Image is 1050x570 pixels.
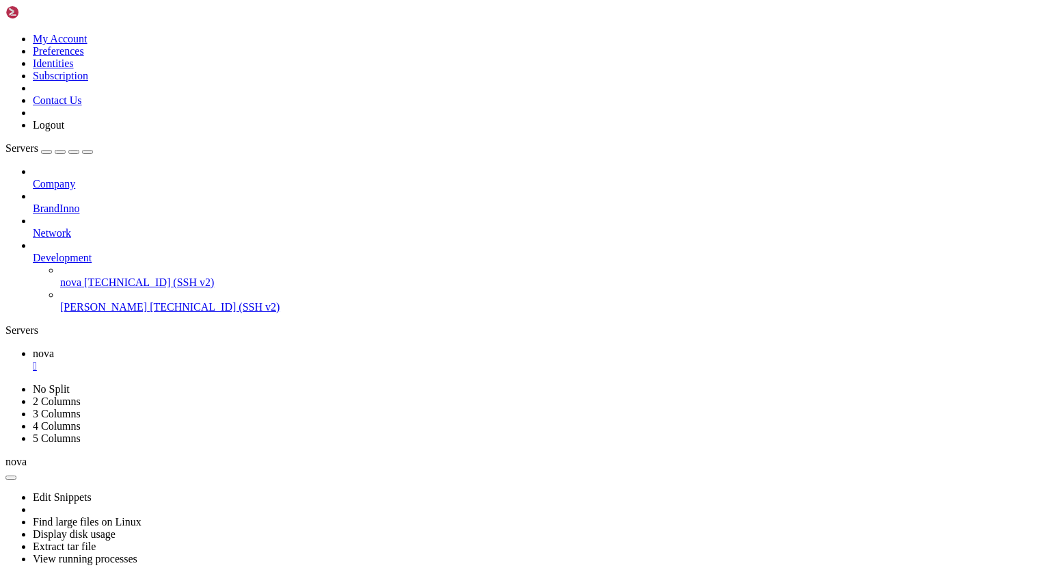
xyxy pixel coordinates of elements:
a: Development [33,252,1045,264]
span: @ [27,110,33,121]
a: nova [TECHNICAL_ID] (SSH v2) [60,276,1045,289]
a: Identities [33,57,74,69]
span: [PERSON_NAME] [60,301,147,313]
a: No Split [33,383,70,395]
span: Servers [5,142,38,154]
li: Network [33,215,1045,239]
a: Edit Snippets [33,491,92,503]
span: # [60,110,66,121]
x-row: The programs included with the Debian GNU/Linux system are free software; [5,29,872,40]
a: View running processes [33,553,137,565]
a: BrandInno [33,203,1045,215]
li: [PERSON_NAME] [TECHNICAL_ID] (SSH v2) [60,289,1045,313]
li: Company [33,166,1045,190]
a: Contact Us [33,94,82,106]
x-row: individual files in /usr/share/doc/*/copyright. [5,52,872,64]
span: Development [33,252,92,263]
a: Preferences [33,45,84,57]
x-row: permitted by applicable law. [5,87,872,99]
a: nova [33,348,1045,372]
a: 4 Columns [33,420,81,432]
a: Extract tar file [33,541,96,552]
li: BrandInno [33,190,1045,215]
a: Servers [5,142,93,154]
li: nova [TECHNICAL_ID] (SSH v2) [60,264,1045,289]
span: nova [5,456,27,467]
img: Shellngn [5,5,84,19]
span: nova [60,276,81,288]
span: nova [33,110,55,121]
span: ~ [55,110,60,121]
a: 3 Columns [33,408,81,419]
a: Find large files on Linux [33,516,142,528]
a:  [33,360,1045,372]
x-row: Last login: [DATE] from [TECHNICAL_ID] [5,99,872,110]
a: Display disk usage [33,528,116,540]
a: Company [33,178,1045,190]
x-row: Linux nova 6.14.11-1-pve #1 SMP PREEMPT_DYNAMIC PMX 6.14.11-1 ([DATE]T16:06Z) x86_64 [5,5,872,17]
x-row: Debian GNU/Linux comes with ABSOLUTELY NO WARRANTY, to the extent [5,75,872,87]
div: (14, 9) [86,110,92,122]
a: Logout [33,119,64,131]
span: [TECHNICAL_ID] (SSH v2) [150,301,280,313]
x-row: the exact distribution terms for each program are described in the [5,40,872,52]
a: Subscription [33,70,88,81]
a: [PERSON_NAME] [TECHNICAL_ID] (SSH v2) [60,301,1045,313]
span: nova [33,348,54,359]
a: 5 Columns [33,432,81,444]
li: Development [33,239,1045,313]
span: Company [33,178,75,190]
div: Servers [5,324,1045,337]
span: root [5,110,27,121]
span: BrandInno [33,203,79,214]
a: Network [33,227,1045,239]
a: My Account [33,33,87,44]
a: 2 Columns [33,396,81,407]
span: [TECHNICAL_ID] (SSH v2) [84,276,214,288]
span: Network [33,227,71,239]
